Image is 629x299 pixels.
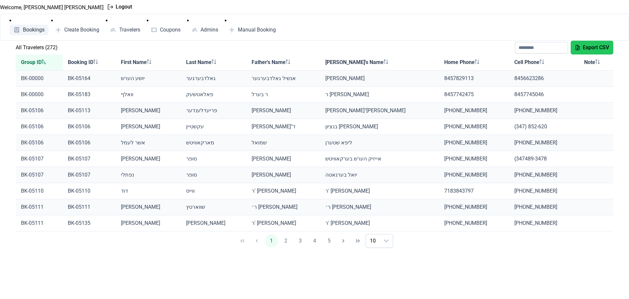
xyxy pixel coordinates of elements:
td: פריעדלענדער [181,103,246,119]
a: Create Booking [51,25,104,35]
td: ר' [PERSON_NAME] [320,215,439,231]
td: BK-05106 [16,135,63,151]
th: [PERSON_NAME]'s Name [320,54,439,71]
li: Coupons [147,17,185,35]
td: 8457745046 [509,87,579,103]
th: Cell Phone [509,54,579,71]
td: 8457829113 [439,71,509,87]
td: אייזיק הערש בערקאוויטש [320,151,439,167]
th: Father's Name [246,54,320,71]
td: נפתלי [116,167,181,183]
td: 8456623286 [509,71,579,87]
span: Export CSV [583,44,609,52]
a: Manual Booking [225,25,280,35]
td: יושע הערש [116,71,181,87]
td: מארקאוויטש [181,135,246,151]
button: 2 [279,234,292,247]
th: Home Phone [439,54,509,71]
a: BK-05106 [68,139,90,146]
span: Bookings [23,27,45,32]
td: ווייס [181,183,246,199]
td: [PHONE_NUMBER] [509,167,579,183]
td: [PERSON_NAME] [181,215,246,231]
a: Travelers [106,25,144,35]
td: BK-05107 [16,167,63,183]
li: Create Booking [51,17,104,35]
span: Manual Booking [238,27,276,32]
h2: All Travelers (272) [16,44,58,52]
td: [PHONE_NUMBER] [439,167,509,183]
a: BK-05135 [68,220,90,226]
td: (347) 852-620 [509,119,579,135]
td: [PERSON_NAME] [116,215,181,231]
a: BK-05110 [68,188,90,194]
td: פאלאטשעק [181,87,246,103]
li: Admins [187,17,222,35]
button: 5 [322,234,335,247]
span: Logout [116,3,132,11]
a: BK-05107 [68,172,90,178]
li: Manual Booking [225,17,280,35]
td: סופר [181,167,246,183]
span: Coupons [160,27,181,32]
td: [PHONE_NUMBER] [439,215,509,231]
th: First Name [116,54,181,71]
td: [PERSON_NAME] [246,151,320,167]
a: BK-05111 [68,204,90,210]
th: Last Name [181,54,246,71]
a: Bookings [10,25,48,35]
td: [PERSON_NAME] [116,199,181,215]
td: [PHONE_NUMBER] [509,135,579,151]
td: [PERSON_NAME] [116,151,181,167]
th: Note [579,54,613,71]
td: ליפא שטערן [320,135,439,151]
td: 8457742475 [439,87,509,103]
td: ר' [PERSON_NAME] [320,183,439,199]
a: BK-05164 [68,75,90,81]
td: גאלדבערגער [181,71,246,87]
th: Booking ID [63,54,116,71]
td: [PERSON_NAME] [246,167,320,183]
td: [PHONE_NUMBER] [439,103,509,119]
td: בנציון [PERSON_NAME] [320,119,439,135]
td: [PHONE_NUMBER] [439,199,509,215]
td: סופר [181,151,246,167]
td: ר בערל [246,87,320,103]
td: ר׳ [PERSON_NAME] [246,199,320,215]
li: Travelers [106,17,144,35]
td: BK-05106 [16,103,63,119]
td: שווארטץ [181,199,246,215]
td: [PERSON_NAME]"ד [246,119,320,135]
td: (347489-3478 [509,151,579,167]
li: Bookings [10,17,48,35]
td: [PERSON_NAME]"[PERSON_NAME] [320,103,439,119]
button: Last Page [351,234,364,247]
a: BK-05106 [68,123,90,130]
td: ר' [PERSON_NAME] [246,215,320,231]
a: BK-05113 [68,107,90,114]
td: אנשיל גאלדבערגער [246,71,320,87]
a: BK-05183 [68,91,90,97]
td: שמואל [246,135,320,151]
th: Group ID [16,54,63,71]
a: BK-05107 [68,156,90,162]
td: [PHONE_NUMBER] [509,183,579,199]
td: BK-00000 [16,87,63,103]
td: [PHONE_NUMBER] [509,215,579,231]
button: 1 [265,234,278,247]
td: וואלף [116,87,181,103]
td: [PHONE_NUMBER] [439,135,509,151]
td: ר' [PERSON_NAME] [246,183,320,199]
td: דוד [116,183,181,199]
button: Next Page [337,234,350,247]
td: יואל בערנאטה [320,167,439,183]
td: [PHONE_NUMBER] [439,119,509,135]
td: ר׳ [PERSON_NAME] [320,199,439,215]
td: BK-05106 [16,119,63,135]
button: 3 [294,234,307,247]
td: BK-05111 [16,215,63,231]
a: Admins [187,25,222,35]
td: BK-05110 [16,183,63,199]
td: [PHONE_NUMBER] [439,151,509,167]
span: Create Booking [64,27,99,32]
